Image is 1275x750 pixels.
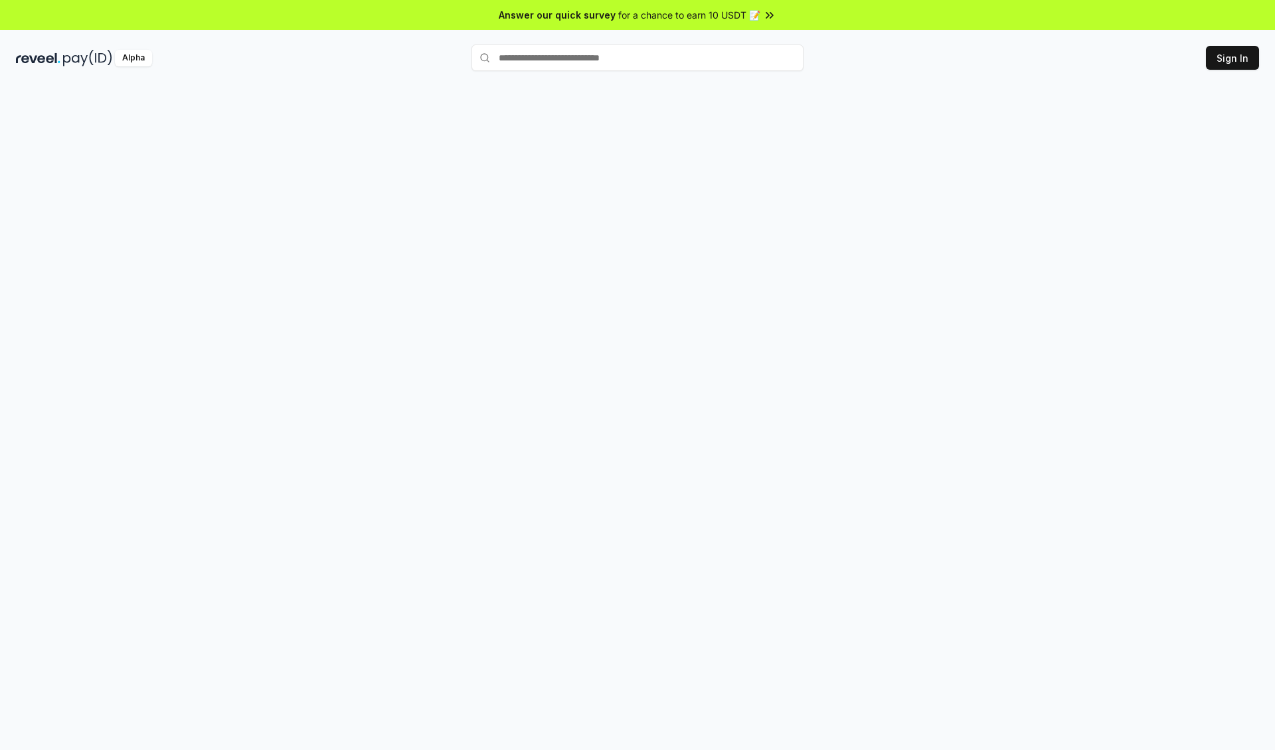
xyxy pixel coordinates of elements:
div: Alpha [115,50,152,66]
img: pay_id [63,50,112,66]
button: Sign In [1206,46,1259,70]
img: reveel_dark [16,50,60,66]
span: Answer our quick survey [499,8,616,22]
span: for a chance to earn 10 USDT 📝 [618,8,760,22]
